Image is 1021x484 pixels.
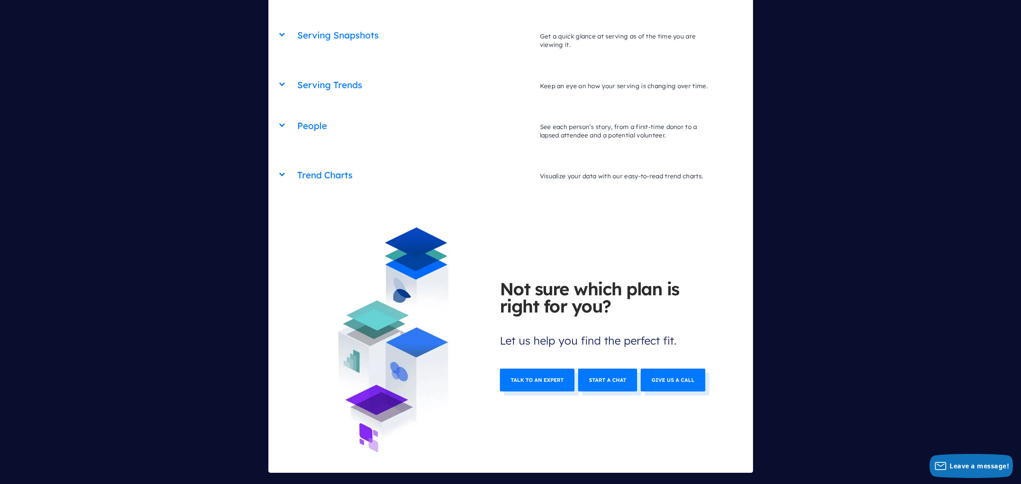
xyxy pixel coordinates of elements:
img: 3staq_iso-illo2.jpg [316,213,471,465]
a: Talk to an expert [500,369,574,391]
a: Start a chat [578,369,637,391]
span: Leave a message! [950,462,1009,470]
b: Not sure which plan is right for you? [500,280,713,315]
a: Give us a call [641,369,705,391]
p: Visualize your data with our easy-to-read trend charts. [532,164,724,188]
button: Leave a message! [930,454,1013,478]
h2: People [297,116,532,136]
h2: Trend Charts [297,165,532,186]
h2: Serving Trends [297,75,532,95]
p: See each person’s story, from a first-time donor to a lapsed attendee and a potential volunteer. [532,115,724,148]
span: Let us help you find the perfect fit. [500,280,713,351]
h2: Serving Snapshots [297,25,532,46]
p: Get a quick glance at serving as of the time you are viewing it. [532,24,724,57]
p: Keep an eye on how your serving is changing over time. [532,74,724,98]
